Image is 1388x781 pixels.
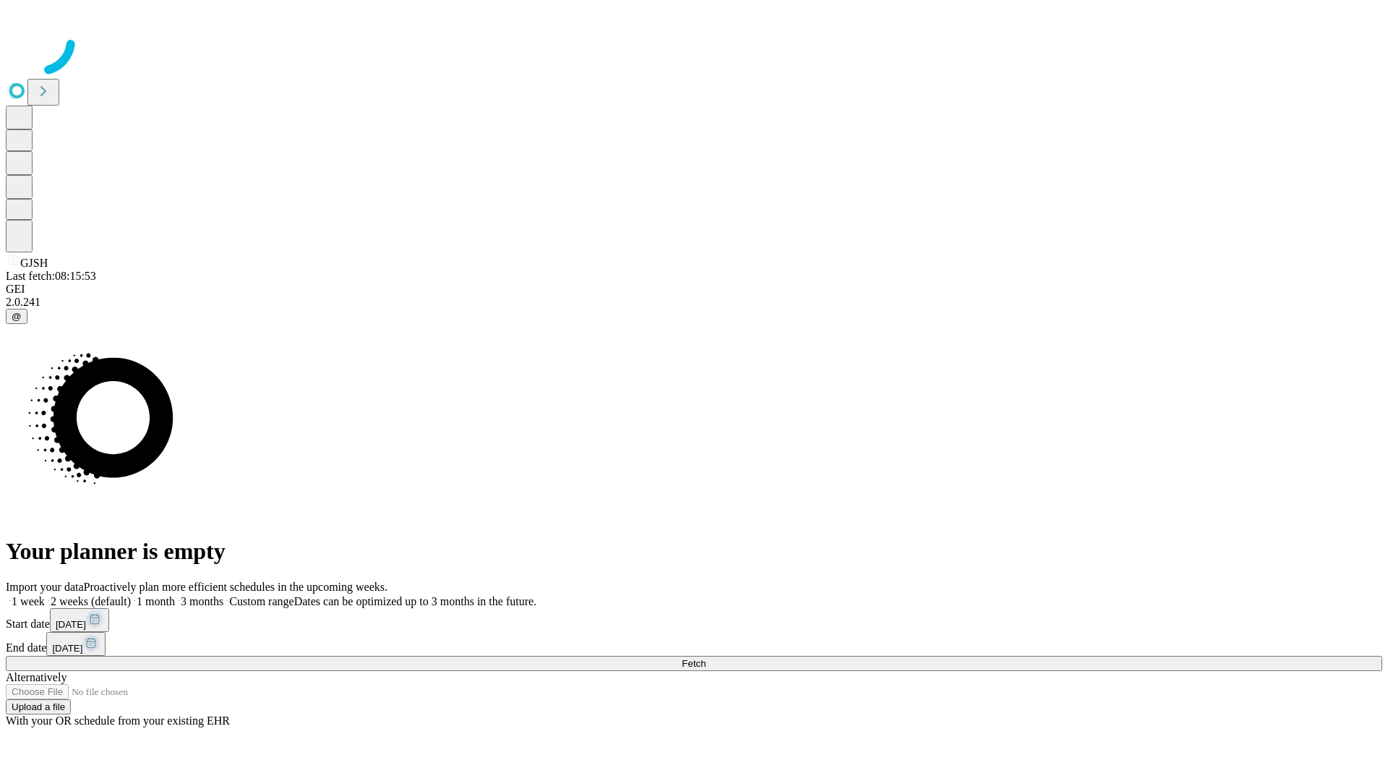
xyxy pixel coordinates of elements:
[6,632,1382,656] div: End date
[682,658,706,669] span: Fetch
[6,581,84,593] span: Import your data
[6,270,96,282] span: Last fetch: 08:15:53
[6,699,71,714] button: Upload a file
[12,311,22,322] span: @
[50,608,109,632] button: [DATE]
[6,714,230,727] span: With your OR schedule from your existing EHR
[137,595,175,607] span: 1 month
[6,538,1382,565] h1: Your planner is empty
[6,656,1382,671] button: Fetch
[6,296,1382,309] div: 2.0.241
[6,671,67,683] span: Alternatively
[6,309,27,324] button: @
[51,595,131,607] span: 2 weeks (default)
[56,619,86,630] span: [DATE]
[6,608,1382,632] div: Start date
[52,643,82,654] span: [DATE]
[294,595,536,607] span: Dates can be optimized up to 3 months in the future.
[6,283,1382,296] div: GEI
[20,257,48,269] span: GJSH
[12,595,45,607] span: 1 week
[181,595,223,607] span: 3 months
[84,581,387,593] span: Proactively plan more efficient schedules in the upcoming weeks.
[229,595,294,607] span: Custom range
[46,632,106,656] button: [DATE]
